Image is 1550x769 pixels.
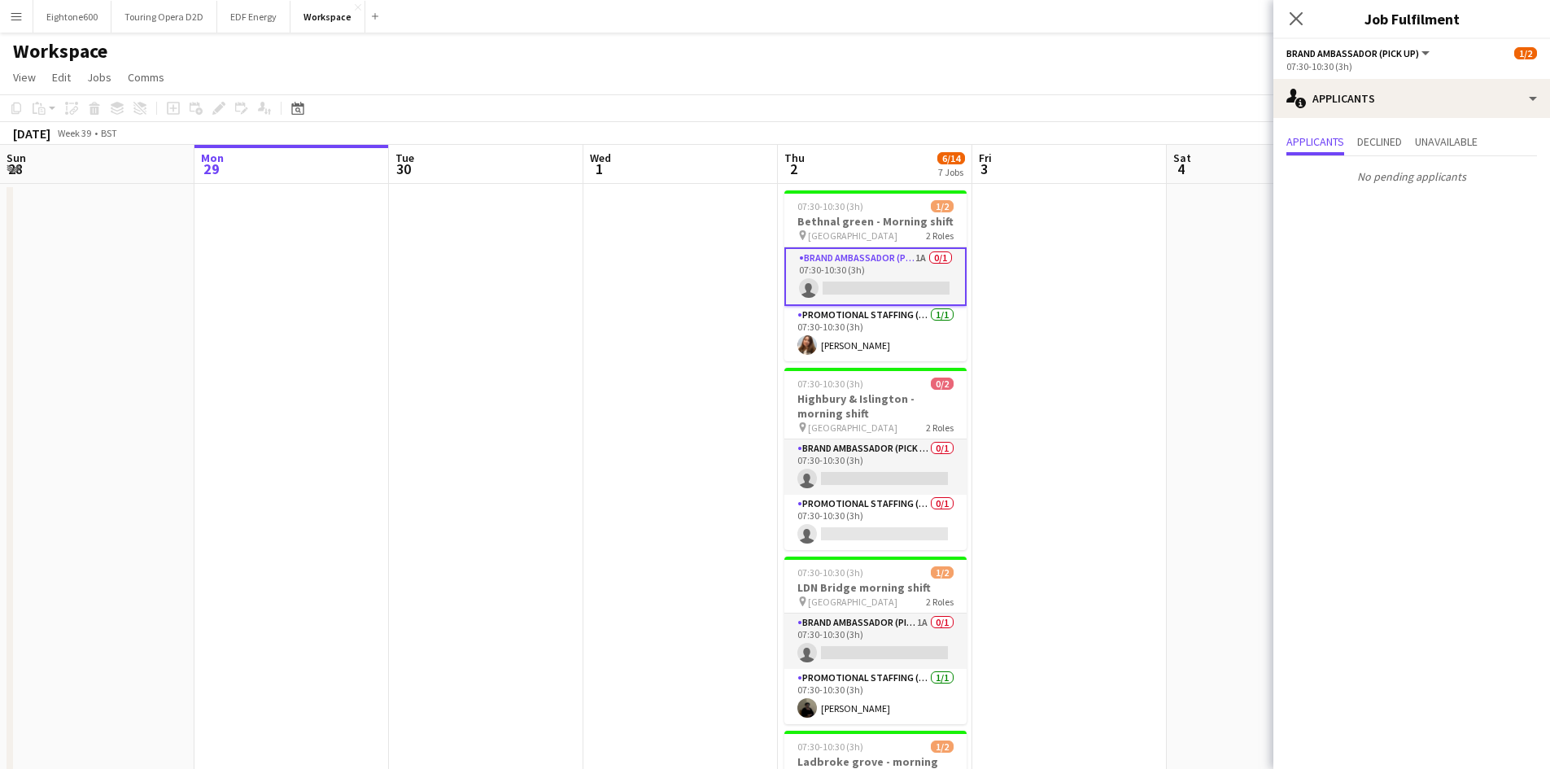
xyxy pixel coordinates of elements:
span: 1 [587,159,611,178]
span: 1/2 [1514,47,1537,59]
span: Unavailable [1415,136,1478,147]
span: [GEOGRAPHIC_DATA] [808,596,897,608]
p: No pending applicants [1273,163,1550,190]
app-card-role: Promotional Staffing (Brand Ambassadors)0/107:30-10:30 (3h) [784,495,967,550]
h3: Job Fulfilment [1273,8,1550,29]
a: Jobs [81,67,118,88]
div: 7 Jobs [938,166,964,178]
app-job-card: 07:30-10:30 (3h)1/2Bethnal green - Morning shift [GEOGRAPHIC_DATA]2 RolesBrand Ambassador (Pick u... [784,190,967,361]
app-card-role: Brand Ambassador (Pick up)1A0/107:30-10:30 (3h) [784,247,967,306]
app-job-card: 07:30-10:30 (3h)0/2Highbury & Islington - morning shift [GEOGRAPHIC_DATA]2 RolesBrand Ambassador ... [784,368,967,550]
app-card-role: Promotional Staffing (Brand Ambassadors)1/107:30-10:30 (3h)[PERSON_NAME] [784,306,967,361]
button: Eightone600 [33,1,111,33]
h3: LDN Bridge morning shift [784,580,967,595]
span: Applicants [1286,136,1344,147]
span: 0/2 [931,378,954,390]
span: [GEOGRAPHIC_DATA] [808,229,897,242]
app-card-role: Promotional Staffing (Brand Ambassadors)1/107:30-10:30 (3h)[PERSON_NAME] [784,669,967,724]
span: 3 [976,159,992,178]
app-job-card: 07:30-10:30 (3h)1/2LDN Bridge morning shift [GEOGRAPHIC_DATA]2 RolesBrand Ambassador (Pick up)1A0... [784,557,967,724]
span: 30 [393,159,414,178]
app-card-role: Brand Ambassador (Pick up)1A0/107:30-10:30 (3h) [784,614,967,669]
span: View [13,70,36,85]
span: 29 [199,159,224,178]
span: Sat [1173,151,1191,165]
button: Workspace [290,1,365,33]
span: 4 [1171,159,1191,178]
div: BST [101,127,117,139]
span: 07:30-10:30 (3h) [797,566,863,579]
span: 2 [782,159,805,178]
span: Fri [979,151,992,165]
span: Sun [7,151,26,165]
span: Tue [395,151,414,165]
span: 6/14 [937,152,965,164]
span: Week 39 [54,127,94,139]
span: Mon [201,151,224,165]
h3: Highbury & Islington - morning shift [784,391,967,421]
h1: Workspace [13,39,107,63]
div: Applicants [1273,79,1550,118]
span: 2 Roles [926,422,954,434]
span: 1/2 [931,741,954,753]
span: 1/2 [931,566,954,579]
h3: Bethnal green - Morning shift [784,214,967,229]
span: 28 [4,159,26,178]
button: Touring Opera D2D [111,1,217,33]
span: Comms [128,70,164,85]
span: 2 Roles [926,596,954,608]
div: [DATE] [13,125,50,142]
span: Declined [1357,136,1402,147]
span: Wed [590,151,611,165]
span: 07:30-10:30 (3h) [797,200,863,212]
span: [GEOGRAPHIC_DATA] [808,422,897,434]
a: Edit [46,67,77,88]
span: 2 Roles [926,229,954,242]
span: Jobs [87,70,111,85]
span: 07:30-10:30 (3h) [797,741,863,753]
div: 07:30-10:30 (3h) [1286,60,1537,72]
span: Edit [52,70,71,85]
button: Brand Ambassador (Pick up) [1286,47,1432,59]
app-card-role: Brand Ambassador (Pick up)0/107:30-10:30 (3h) [784,439,967,495]
a: View [7,67,42,88]
span: Thu [784,151,805,165]
span: 07:30-10:30 (3h) [797,378,863,390]
span: 1/2 [931,200,954,212]
a: Comms [121,67,171,88]
button: EDF Energy [217,1,290,33]
span: Brand Ambassador (Pick up) [1286,47,1419,59]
